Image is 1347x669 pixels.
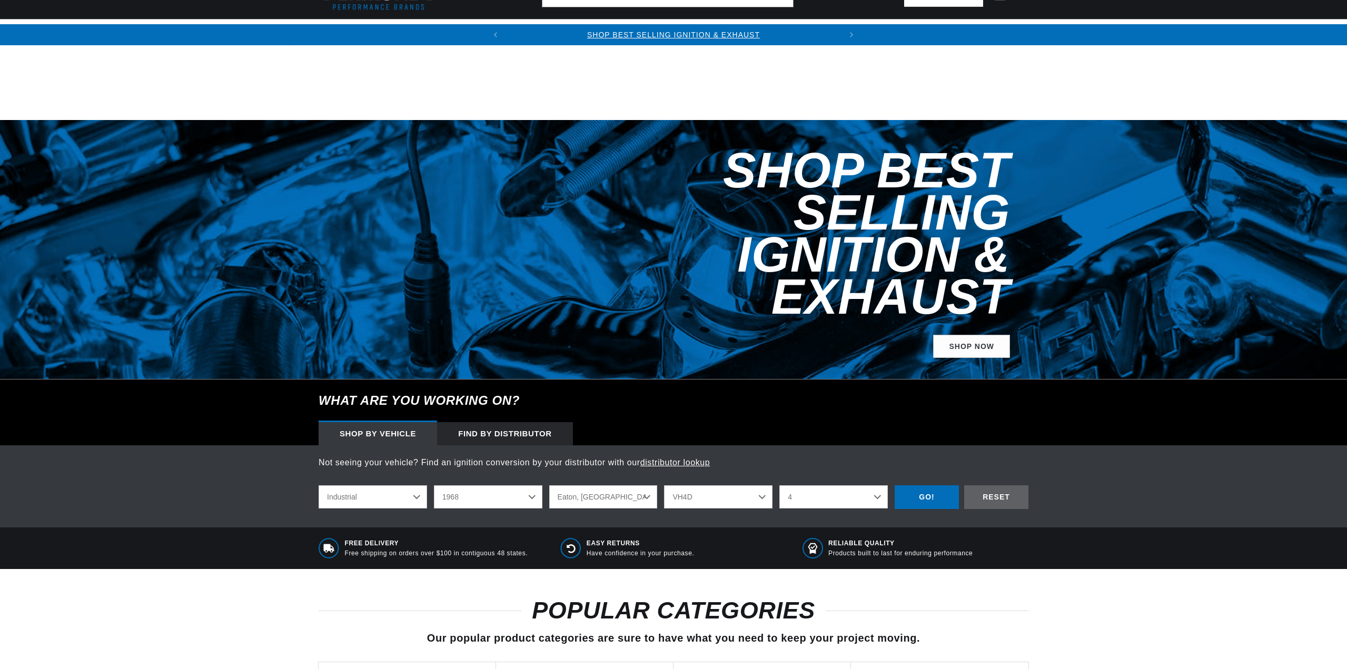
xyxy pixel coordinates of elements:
[292,380,1055,422] h6: What are you working on?
[434,485,542,508] select: Year
[506,29,841,41] div: 1 of 2
[1015,19,1088,44] summary: Motorcycle
[915,19,1015,44] summary: Spark Plug Wires
[964,485,1028,509] div: RESET
[427,632,920,644] span: Our popular product categories are sure to have what you need to keep your project moving.
[779,485,888,508] select: Engine
[319,456,1028,470] p: Not seeing your vehicle? Find an ignition conversion by your distributor with our
[731,19,811,44] summary: Engine Swaps
[319,601,1028,621] h2: POPULAR CATEGORIES
[828,549,973,558] p: Products built to last for enduring performance
[345,539,528,548] span: Free Delivery
[560,149,1010,318] h2: Shop Best Selling Ignition & Exhaust
[549,485,658,508] select: Make
[587,549,695,558] p: Have confidence in your purchase.
[432,19,549,44] summary: Coils & Distributors
[587,539,695,548] span: Easy Returns
[549,19,731,44] summary: Headers, Exhausts & Components
[319,485,427,508] select: Ride Type
[319,19,432,44] summary: Ignition Conversions
[895,485,959,509] div: GO!
[485,24,506,45] button: Translation missing: en.sections.announcements.previous_announcement
[933,335,1010,358] a: SHOP NOW
[437,422,573,445] div: Find by Distributor
[640,458,710,467] a: distributor lookup
[811,19,915,44] summary: Battery Products
[319,422,437,445] div: Shop by vehicle
[345,549,528,558] p: Free shipping on orders over $100 in contiguous 48 states.
[664,485,772,508] select: Model
[841,24,862,45] button: Translation missing: en.sections.announcements.next_announcement
[828,539,973,548] span: RELIABLE QUALITY
[587,31,760,39] a: SHOP BEST SELLING IGNITION & EXHAUST
[506,29,841,41] div: Announcement
[292,24,1055,45] slideshow-component: Translation missing: en.sections.announcements.announcement_bar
